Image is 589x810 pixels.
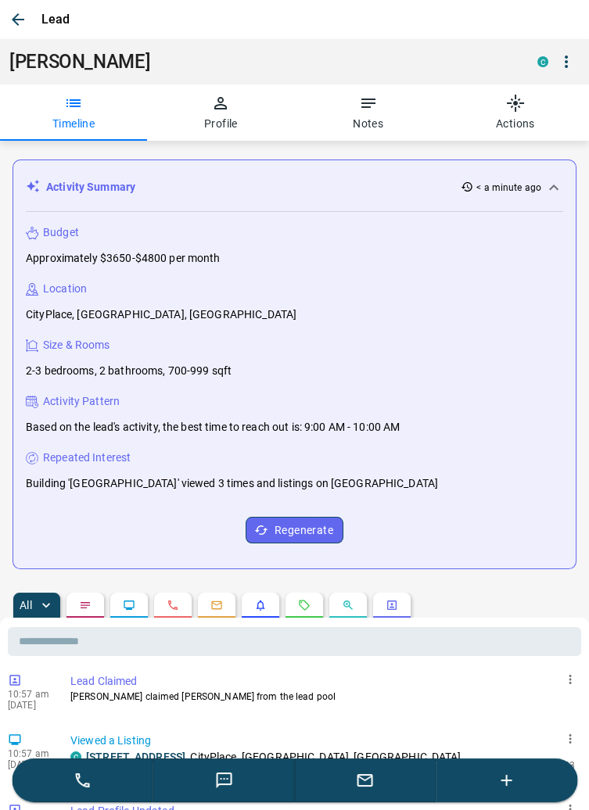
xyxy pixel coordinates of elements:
p: [PERSON_NAME] claimed [PERSON_NAME] from the lead pool [70,690,575,704]
p: Repeated Interest [43,450,131,466]
svg: Agent Actions [386,599,398,611]
svg: Emails [210,599,223,611]
p: CityPlace, [GEOGRAPHIC_DATA], [GEOGRAPHIC_DATA] [26,306,296,323]
div: Activity Summary< a minute ago [26,173,563,202]
div: condos.ca [537,56,548,67]
p: Activity Pattern [43,393,120,410]
button: Notes [295,84,442,141]
p: Activity Summary [46,179,135,195]
svg: Lead Browsing Activity [123,599,135,611]
p: 10:57 am [8,689,55,700]
button: Profile [147,84,294,141]
p: Budget [43,224,79,241]
p: Lead Claimed [70,673,575,690]
p: Size & Rooms [43,337,110,353]
p: [DATE] [8,759,55,770]
p: < a minute ago [476,181,541,195]
svg: Notes [79,599,92,611]
p: Location [43,281,87,297]
p: Approximately $3650-$4800 per month [26,250,221,267]
svg: Opportunities [342,599,354,611]
svg: Listing Alerts [254,599,267,611]
svg: Requests [298,599,311,611]
h1: [PERSON_NAME] [9,51,514,73]
p: All [20,600,32,611]
a: [STREET_ADDRESS] [86,751,185,763]
p: Building '[GEOGRAPHIC_DATA]' viewed 3 times and listings on [GEOGRAPHIC_DATA] [26,475,438,492]
div: condos.ca [70,751,81,762]
button: Regenerate [246,517,343,543]
p: [DATE] [8,700,55,711]
p: Based on the lead's activity, the best time to reach out is: 9:00 AM - 10:00 AM [26,419,400,435]
p: 10:57 am [8,748,55,759]
button: Actions [442,84,589,141]
p: Lead [41,10,70,29]
p: Viewed a Listing [70,733,575,749]
svg: Calls [167,599,179,611]
p: , CityPlace, [GEOGRAPHIC_DATA], [GEOGRAPHIC_DATA] [86,749,462,765]
p: 2-3 bedrooms, 2 bathrooms, 700-999 sqft [26,363,232,379]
